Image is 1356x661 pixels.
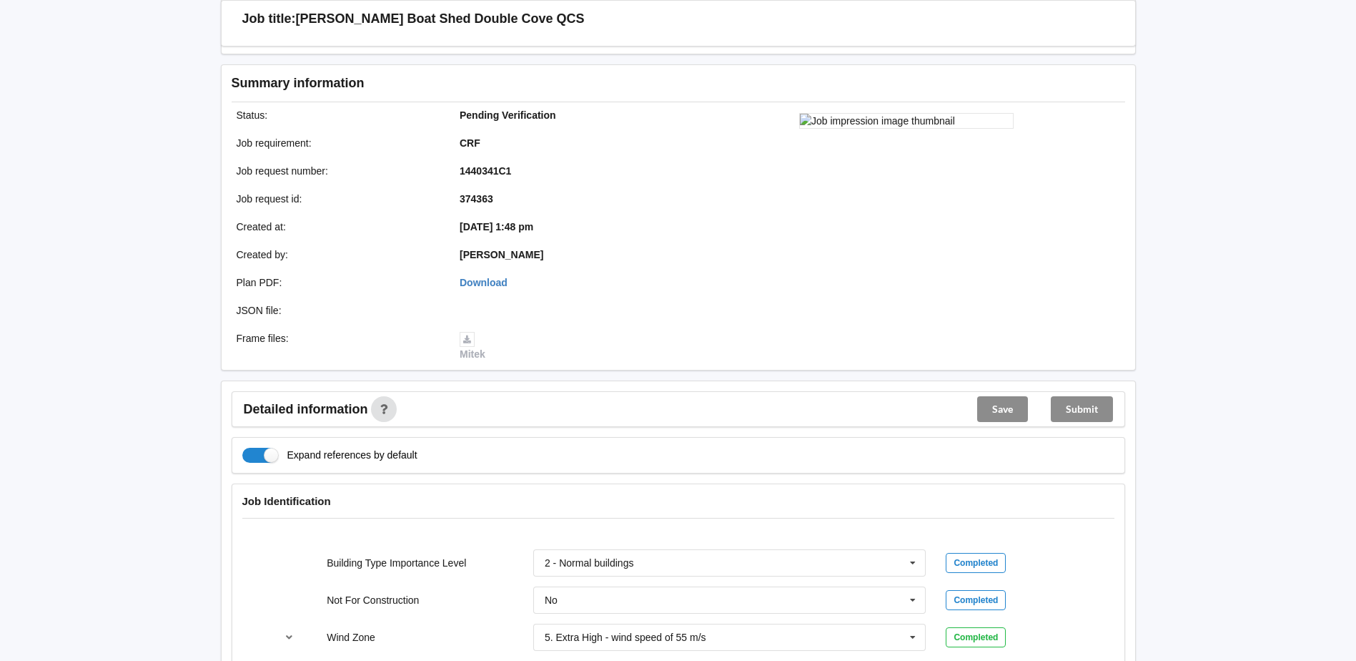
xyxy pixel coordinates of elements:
[227,164,450,178] div: Job request number :
[227,192,450,206] div: Job request id :
[460,109,556,121] b: Pending Verification
[545,632,706,642] div: 5. Extra High - wind speed of 55 m/s
[460,221,533,232] b: [DATE] 1:48 pm
[227,331,450,361] div: Frame files :
[460,277,508,288] a: Download
[227,220,450,234] div: Created at :
[242,494,1114,508] h4: Job Identification
[227,248,450,262] div: Created by :
[946,553,1006,573] div: Completed
[296,11,585,27] h3: [PERSON_NAME] Boat Shed Double Cove QCS
[327,632,375,643] label: Wind Zone
[460,333,485,360] a: Mitek
[275,625,303,650] button: reference-toggle
[242,448,417,463] label: Expand references by default
[327,594,419,606] label: Not For Construction
[946,627,1006,647] div: Completed
[327,557,466,569] label: Building Type Importance Level
[244,403,368,416] span: Detailed information
[460,249,543,260] b: [PERSON_NAME]
[460,193,493,205] b: 374363
[227,303,450,318] div: JSON file :
[460,165,511,177] b: 1440341C1
[460,137,480,149] b: CRF
[227,108,450,122] div: Status :
[242,11,296,27] h3: Job title:
[946,590,1006,610] div: Completed
[545,558,634,568] div: 2 - Normal buildings
[545,595,558,605] div: No
[227,275,450,290] div: Plan PDF :
[799,113,1014,129] img: Job impression image thumbnail
[227,136,450,150] div: Job requirement :
[232,75,897,92] h3: Summary information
